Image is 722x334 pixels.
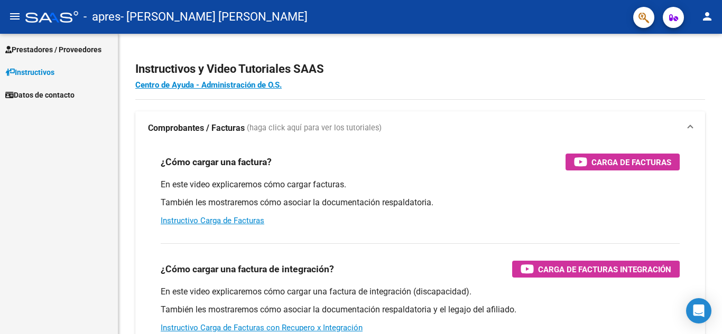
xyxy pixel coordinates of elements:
[701,10,714,23] mat-icon: person
[5,89,75,101] span: Datos de contacto
[161,179,680,190] p: En este video explicaremos cómo cargar facturas.
[591,156,671,169] span: Carga de Facturas
[8,10,21,23] mat-icon: menu
[161,155,272,169] h3: ¿Cómo cargar una factura?
[5,66,54,78] span: Instructivos
[161,262,334,276] h3: ¿Cómo cargar una factura de integración?
[121,5,308,28] span: - [PERSON_NAME] [PERSON_NAME]
[148,122,245,134] strong: Comprobantes / Facturas
[135,111,705,145] mat-expansion-panel-header: Comprobantes / Facturas (haga click aquí para ver los tutoriales)
[686,298,711,323] div: Open Intercom Messenger
[135,59,705,79] h2: Instructivos y Video Tutoriales SAAS
[84,5,121,28] span: - apres
[161,286,680,298] p: En este video explicaremos cómo cargar una factura de integración (discapacidad).
[161,323,363,332] a: Instructivo Carga de Facturas con Recupero x Integración
[5,44,101,55] span: Prestadores / Proveedores
[512,261,680,278] button: Carga de Facturas Integración
[161,216,264,225] a: Instructivo Carga de Facturas
[538,263,671,276] span: Carga de Facturas Integración
[161,197,680,208] p: También les mostraremos cómo asociar la documentación respaldatoria.
[566,154,680,170] button: Carga de Facturas
[135,80,282,90] a: Centro de Ayuda - Administración de O.S.
[247,122,382,134] span: (haga click aquí para ver los tutoriales)
[161,304,680,316] p: También les mostraremos cómo asociar la documentación respaldatoria y el legajo del afiliado.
